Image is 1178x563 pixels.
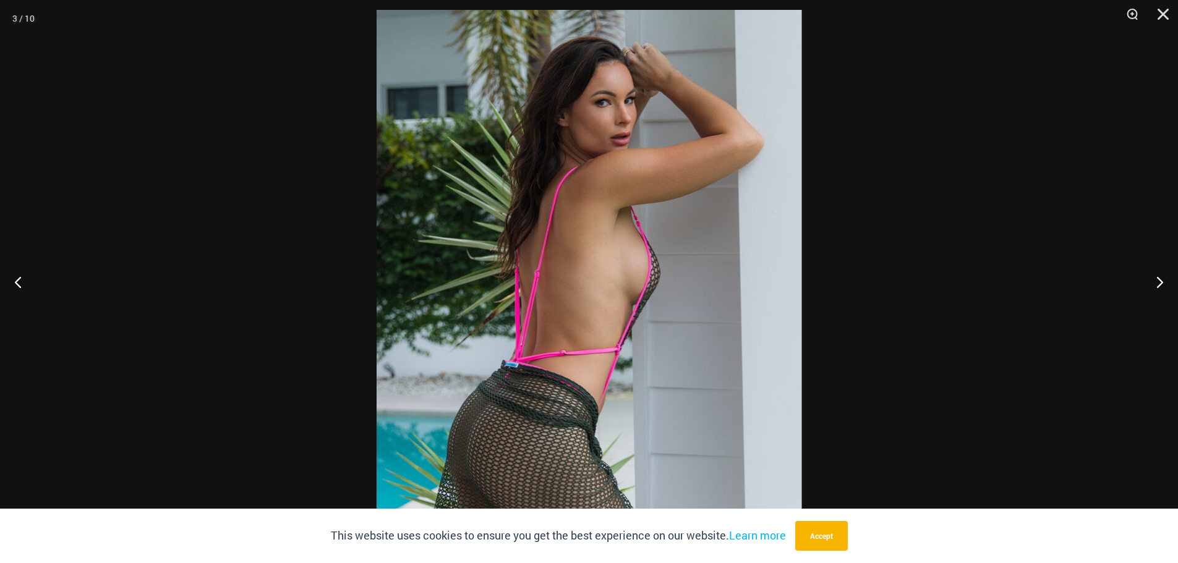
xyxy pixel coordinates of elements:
[1132,251,1178,313] button: Next
[331,527,786,545] p: This website uses cookies to ensure you get the best experience on our website.
[12,9,35,28] div: 3 / 10
[729,528,786,543] a: Learn more
[795,521,848,551] button: Accept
